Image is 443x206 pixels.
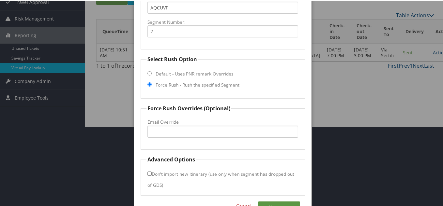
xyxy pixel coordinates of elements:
[147,167,294,190] label: Don't import new itinerary (use only when segment has dropped out of GDS)
[146,55,198,62] legend: Select Rush Option
[147,118,298,125] label: Email Override
[147,171,152,175] input: Don't import new itinerary (use only when segment has dropped out of GDS)
[156,81,239,88] label: Force Rush - Rush the specified Segment
[146,155,196,163] legend: Advanced Options
[156,70,233,76] label: Default - Uses PNR remark Overrides
[146,104,231,112] legend: Force Rush Overrides (Optional)
[147,18,298,25] label: Segment Number:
